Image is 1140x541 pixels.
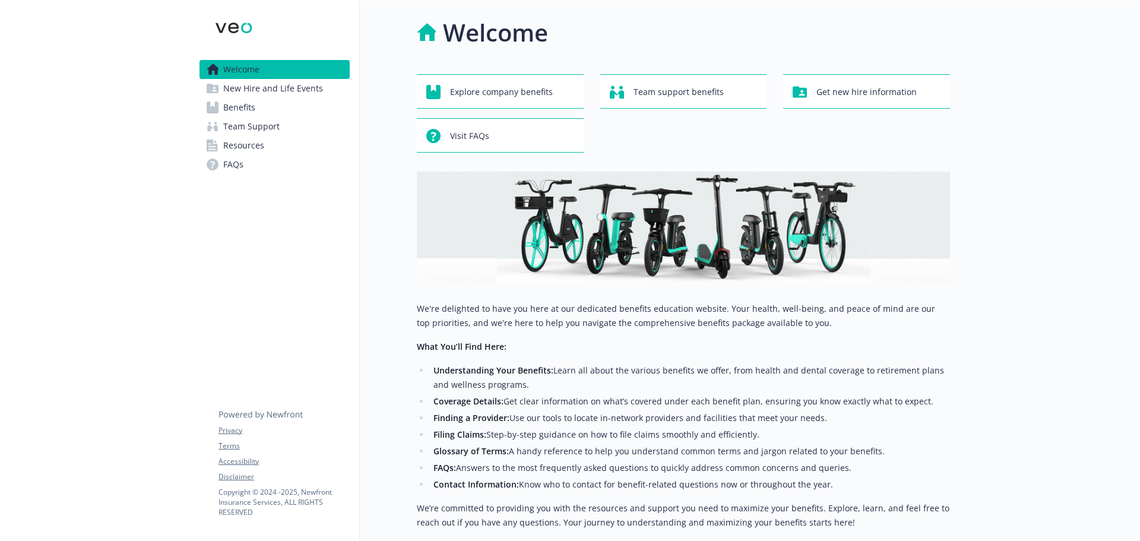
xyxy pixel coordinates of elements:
p: We're delighted to have you here at our dedicated benefits education website. Your health, well-b... [417,302,950,330]
li: Use our tools to locate in-network providers and facilities that meet your needs. [430,411,950,425]
span: Benefits [223,98,255,117]
a: New Hire and Life Events [199,79,350,98]
span: Explore company benefits [450,81,553,103]
button: Visit FAQs [417,118,584,153]
span: Resources [223,136,264,155]
strong: Contact Information: [433,479,519,490]
strong: Filing Claims: [433,429,486,440]
li: Step-by-step guidance on how to file claims smoothly and efficiently. [430,428,950,442]
a: Team Support [199,117,350,136]
li: A handy reference to help you understand common terms and jargon related to your benefits. [430,444,950,458]
p: Copyright © 2024 - 2025 , Newfront Insurance Services, ALL RIGHTS RESERVED [218,487,349,517]
strong: FAQs: [433,462,456,473]
span: Get new hire information [816,81,917,103]
span: Team support benefits [634,81,724,103]
a: Benefits [199,98,350,117]
h1: Welcome [443,15,548,50]
button: Get new hire information [783,74,950,109]
li: Learn all about the various benefits we offer, from health and dental coverage to retirement plan... [430,363,950,392]
span: Team Support [223,117,280,136]
li: Answers to the most frequently asked questions to quickly address common concerns and queries. [430,461,950,475]
strong: Finding a Provider: [433,412,509,423]
a: Terms [218,441,349,451]
span: New Hire and Life Events [223,79,323,98]
img: overview page banner [417,172,950,283]
a: Resources [199,136,350,155]
li: Get clear information on what’s covered under each benefit plan, ensuring you know exactly what t... [430,394,950,409]
a: FAQs [199,155,350,174]
strong: Glossary of Terms: [433,445,509,457]
strong: Coverage Details: [433,396,503,407]
a: Privacy [218,425,349,436]
a: Welcome [199,60,350,79]
p: We’re committed to providing you with the resources and support you need to maximize your benefit... [417,501,950,530]
span: Welcome [223,60,259,79]
a: Accessibility [218,456,349,467]
span: FAQs [223,155,243,174]
a: Disclaimer [218,472,349,482]
button: Explore company benefits [417,74,584,109]
button: Team support benefits [600,74,767,109]
strong: What You’ll Find Here: [417,341,506,352]
span: Visit FAQs [450,125,489,147]
strong: Understanding Your Benefits: [433,365,553,376]
li: Know who to contact for benefit-related questions now or throughout the year. [430,477,950,492]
